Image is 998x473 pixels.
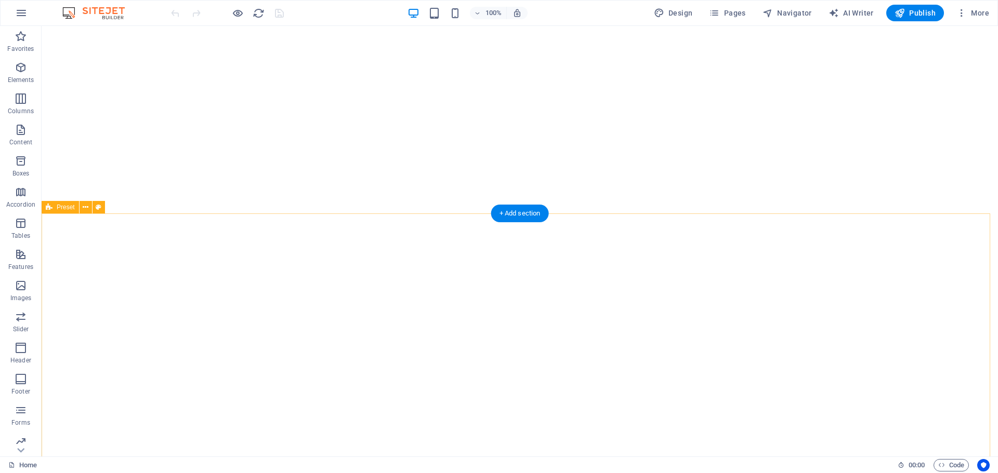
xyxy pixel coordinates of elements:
[491,205,549,222] div: + Add section
[824,5,878,21] button: AI Writer
[12,169,30,178] p: Boxes
[10,294,32,302] p: Images
[13,325,29,333] p: Slider
[8,76,34,84] p: Elements
[829,8,874,18] span: AI Writer
[977,459,990,471] button: Usercentrics
[8,107,34,115] p: Columns
[231,7,244,19] button: Click here to leave preview mode and continue editing
[11,418,30,427] p: Forms
[252,7,265,19] button: reload
[705,5,750,21] button: Pages
[10,356,31,364] p: Header
[709,8,745,18] span: Pages
[898,459,925,471] h6: Session time
[11,387,30,396] p: Footer
[470,7,507,19] button: 100%
[916,461,917,469] span: :
[253,7,265,19] i: Reload page
[654,8,693,18] span: Design
[57,204,75,210] span: Preset
[9,138,32,146] p: Content
[758,5,816,21] button: Navigator
[886,5,944,21] button: Publish
[513,8,522,18] i: On resize automatically adjust zoom level to fit chosen device.
[8,459,37,471] a: Click to cancel selection. Double-click to open Pages
[934,459,969,471] button: Code
[60,7,138,19] img: Editor Logo
[909,459,925,471] span: 00 00
[650,5,697,21] div: Design (Ctrl+Alt+Y)
[6,200,35,209] p: Accordion
[895,8,936,18] span: Publish
[763,8,812,18] span: Navigator
[650,5,697,21] button: Design
[8,263,33,271] p: Features
[938,459,964,471] span: Code
[7,45,34,53] p: Favorites
[11,232,30,240] p: Tables
[485,7,502,19] h6: 100%
[952,5,993,21] button: More
[956,8,989,18] span: More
